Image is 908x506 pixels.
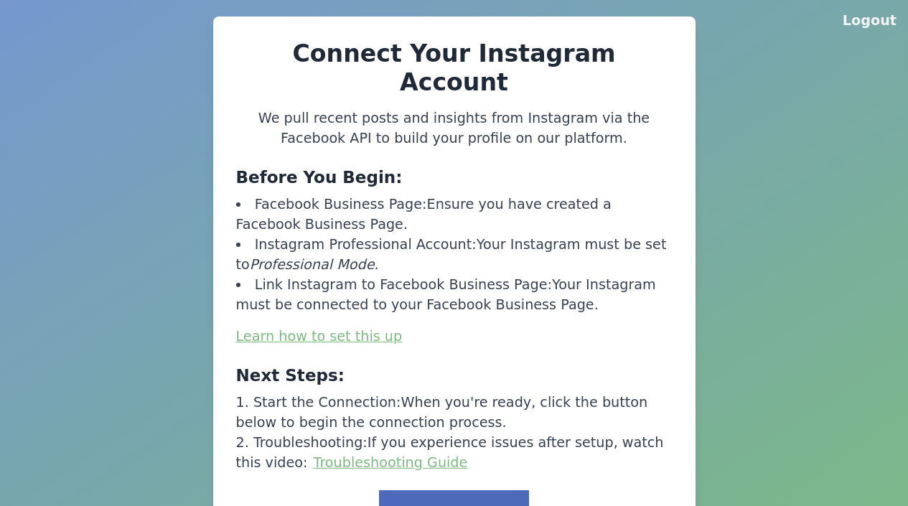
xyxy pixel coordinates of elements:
a: Learn how to set this up [236,328,403,345]
li: Ensure you have created a Facebook Business Page. [236,195,673,235]
li: If you experience issues after setup, watch this video: [236,433,673,473]
span: Instagram Professional Account: [255,236,477,253]
span: Start the Connection: [253,394,401,411]
button: Logout [843,11,897,31]
p: We pull recent posts and insights from Instagram via the Facebook API to build your profile on ou... [236,108,673,149]
a: Troubleshooting Guide [314,454,468,471]
li: Your Instagram must be connected to your Facebook Business Page. [236,275,673,315]
span: Troubleshooting: [253,434,368,451]
h3: Before You Begin: [236,166,673,189]
h2: Connect Your Instagram Account [236,39,673,97]
span: Link Instagram to Facebook Business Page: [255,276,552,293]
li: When you're ready, click the button below to begin the connection process. [236,393,673,433]
span: Facebook Business Page: [255,196,427,212]
span: Professional Mode [250,256,375,273]
li: Your Instagram must be set to . [236,235,673,275]
h3: Next Steps: [236,364,673,387]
